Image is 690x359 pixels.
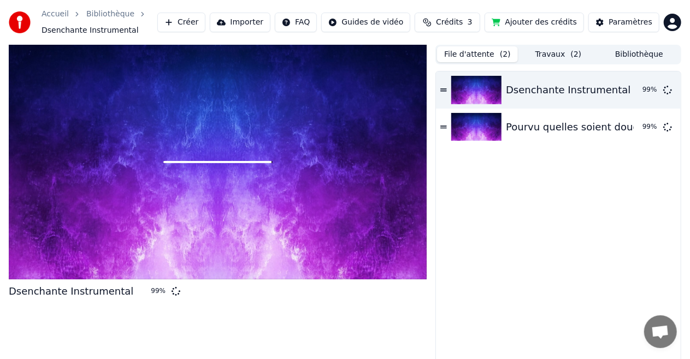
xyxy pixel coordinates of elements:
[644,315,677,348] div: Ouvrir le chat
[642,86,659,94] div: 99 %
[210,13,270,32] button: Importer
[157,13,205,32] button: Créer
[518,46,599,62] button: Travaux
[42,9,69,20] a: Accueil
[321,13,410,32] button: Guides de vidéo
[506,82,630,98] div: Dsenchante Instrumental
[42,9,157,36] nav: breadcrumb
[642,123,659,131] div: 99 %
[468,17,473,28] span: 3
[9,11,31,33] img: youka
[485,13,584,32] button: Ajouter des crédits
[436,17,463,28] span: Crédits
[42,25,139,36] span: Dsenchante Instrumental
[415,13,480,32] button: Crédits3
[151,287,167,296] div: 99 %
[588,13,659,32] button: Paramètres
[9,284,133,299] div: Dsenchante Instrumental
[500,49,511,60] span: ( 2 )
[86,9,134,20] a: Bibliothèque
[599,46,680,62] button: Bibliothèque
[437,46,518,62] button: File d'attente
[571,49,582,60] span: ( 2 )
[275,13,317,32] button: FAQ
[609,17,652,28] div: Paramètres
